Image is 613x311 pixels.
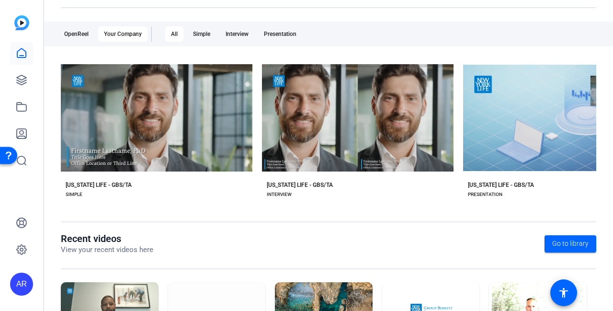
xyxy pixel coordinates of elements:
[220,26,254,42] div: Interview
[187,26,216,42] div: Simple
[545,235,596,253] a: Go to library
[61,244,153,255] p: View your recent videos here
[14,15,29,30] img: blue-gradient.svg
[165,26,183,42] div: All
[468,181,534,189] div: [US_STATE] LIFE - GBS/TA
[10,273,33,296] div: AR
[98,26,148,42] div: Your Company
[61,233,153,244] h1: Recent videos
[552,239,589,249] span: Go to library
[58,26,94,42] div: OpenReel
[468,191,502,198] div: PRESENTATION
[66,191,82,198] div: SIMPLE
[267,191,292,198] div: INTERVIEW
[258,26,302,42] div: Presentation
[267,181,333,189] div: [US_STATE] LIFE - GBS/TA
[66,181,132,189] div: [US_STATE] LIFE - GBS/TA
[558,287,569,299] mat-icon: accessibility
